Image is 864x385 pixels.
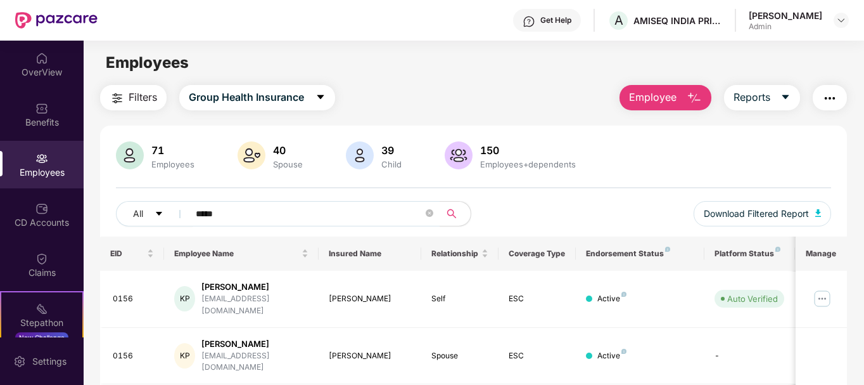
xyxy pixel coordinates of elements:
[836,15,846,25] img: svg+xml;base64,PHN2ZyBpZD0iRHJvcGRvd24tMzJ4MzIiIHhtbG5zPSJodHRwOi8vd3d3LnczLm9yZy8yMDAwL3N2ZyIgd2...
[315,92,326,103] span: caret-down
[421,237,499,271] th: Relationship
[633,15,722,27] div: AMISEQ INDIA PRIVATE LIMITED
[13,355,26,368] img: svg+xml;base64,PHN2ZyBpZD0iU2V0dGluZy0yMHgyMCIgeG1sbnM9Imh0dHA6Ly93d3cudzMub3JnLzIwMDAvc3ZnIiB3aW...
[35,52,48,65] img: svg+xml;base64,PHN2ZyBpZD0iSG9tZSIgeG1sbnM9Imh0dHA6Ly93d3cudzMub3JnLzIwMDAvc3ZnIiB3aWR0aD0iMjAiIG...
[822,91,837,106] img: svg+xml;base64,PHN2ZyB4bWxucz0iaHR0cDovL3d3dy53My5vcmcvMjAwMC9zdmciIHdpZHRoPSIyNCIgaGVpZ2h0PSIyNC...
[100,85,167,110] button: Filters
[201,338,308,350] div: [PERSON_NAME]
[629,89,677,105] span: Employee
[440,209,464,219] span: search
[597,350,626,362] div: Active
[379,144,404,157] div: 39
[100,237,165,271] th: EID
[426,208,433,220] span: close-circle
[29,355,70,368] div: Settings
[174,343,195,369] div: KP
[133,207,143,221] span: All
[426,209,433,217] span: close-circle
[734,89,770,105] span: Reports
[15,332,68,343] div: New Challenge
[727,292,778,305] div: Auto Verified
[724,85,800,110] button: Reportscaret-down
[431,293,488,305] div: Self
[329,350,412,362] div: [PERSON_NAME]
[431,249,479,259] span: Relationship
[189,89,304,105] span: Group Health Insurance
[270,159,305,169] div: Spouse
[174,249,299,259] span: Employee Name
[149,144,197,157] div: 71
[155,209,163,219] span: caret-down
[445,141,473,169] img: svg+xml;base64,PHN2ZyB4bWxucz0iaHR0cDovL3d3dy53My5vcmcvMjAwMC9zdmciIHhtbG5zOnhsaW5rPSJodHRwOi8vd3...
[270,144,305,157] div: 40
[597,293,626,305] div: Active
[715,249,784,259] div: Platform Status
[106,53,189,72] span: Employees
[35,202,48,215] img: svg+xml;base64,PHN2ZyBpZD0iQ0RfQWNjb3VudHMiIGRhdGEtbmFtZT0iQ0QgQWNjb3VudHMiIHhtbG5zPSJodHRwOi8vd3...
[1,316,82,329] div: Stepathon
[319,237,422,271] th: Insured Name
[110,91,125,106] img: svg+xml;base64,PHN2ZyB4bWxucz0iaHR0cDovL3d3dy53My5vcmcvMjAwMC9zdmciIHdpZHRoPSIyNCIgaGVpZ2h0PSIyNC...
[812,289,832,309] img: manageButton
[499,237,576,271] th: Coverage Type
[621,292,626,297] img: svg+xml;base64,PHN2ZyB4bWxucz0iaHR0cDovL3d3dy53My5vcmcvMjAwMC9zdmciIHdpZHRoPSI4IiBoZWlnaHQ9IjgiIH...
[35,102,48,115] img: svg+xml;base64,PHN2ZyBpZD0iQmVuZWZpdHMiIHhtbG5zPSJodHRwOi8vd3d3LnczLm9yZy8yMDAwL3N2ZyIgd2lkdGg9Ij...
[694,201,832,226] button: Download Filtered Report
[201,350,308,374] div: [EMAIL_ADDRESS][DOMAIN_NAME]
[619,85,711,110] button: Employee
[540,15,571,25] div: Get Help
[201,281,308,293] div: [PERSON_NAME]
[780,92,791,103] span: caret-down
[665,247,670,252] img: svg+xml;base64,PHN2ZyB4bWxucz0iaHR0cDovL3d3dy53My5vcmcvMjAwMC9zdmciIHdpZHRoPSI4IiBoZWlnaHQ9IjgiIH...
[238,141,265,169] img: svg+xml;base64,PHN2ZyB4bWxucz0iaHR0cDovL3d3dy53My5vcmcvMjAwMC9zdmciIHhtbG5zOnhsaW5rPSJodHRwOi8vd3...
[174,286,195,311] div: KP
[164,237,319,271] th: Employee Name
[110,249,145,259] span: EID
[113,293,155,305] div: 0156
[116,141,144,169] img: svg+xml;base64,PHN2ZyB4bWxucz0iaHR0cDovL3d3dy53My5vcmcvMjAwMC9zdmciIHhtbG5zOnhsaW5rPSJodHRwOi8vd3...
[440,201,471,226] button: search
[35,303,48,315] img: svg+xml;base64,PHN2ZyB4bWxucz0iaHR0cDovL3d3dy53My5vcmcvMjAwMC9zdmciIHdpZHRoPSIyMSIgaGVpZ2h0PSIyMC...
[749,22,822,32] div: Admin
[431,350,488,362] div: Spouse
[15,12,98,29] img: New Pazcare Logo
[704,328,794,385] td: -
[614,13,623,28] span: A
[149,159,197,169] div: Employees
[749,10,822,22] div: [PERSON_NAME]
[586,249,694,259] div: Endorsement Status
[346,141,374,169] img: svg+xml;base64,PHN2ZyB4bWxucz0iaHR0cDovL3d3dy53My5vcmcvMjAwMC9zdmciIHhtbG5zOnhsaW5rPSJodHRwOi8vd3...
[523,15,535,28] img: svg+xml;base64,PHN2ZyBpZD0iSGVscC0zMngzMiIgeG1sbnM9Imh0dHA6Ly93d3cudzMub3JnLzIwMDAvc3ZnIiB3aWR0aD...
[201,293,308,317] div: [EMAIL_ADDRESS][DOMAIN_NAME]
[687,91,702,106] img: svg+xml;base64,PHN2ZyB4bWxucz0iaHR0cDovL3d3dy53My5vcmcvMjAwMC9zdmciIHhtbG5zOnhsaW5rPSJodHRwOi8vd3...
[113,350,155,362] div: 0156
[815,209,822,217] img: svg+xml;base64,PHN2ZyB4bWxucz0iaHR0cDovL3d3dy53My5vcmcvMjAwMC9zdmciIHhtbG5zOnhsaW5rPSJodHRwOi8vd3...
[478,144,578,157] div: 150
[329,293,412,305] div: [PERSON_NAME]
[796,237,847,271] th: Manage
[704,207,809,221] span: Download Filtered Report
[775,247,780,252] img: svg+xml;base64,PHN2ZyB4bWxucz0iaHR0cDovL3d3dy53My5vcmcvMjAwMC9zdmciIHdpZHRoPSI4IiBoZWlnaHQ9IjgiIH...
[478,159,578,169] div: Employees+dependents
[509,350,566,362] div: ESC
[179,85,335,110] button: Group Health Insurancecaret-down
[35,152,48,165] img: svg+xml;base64,PHN2ZyBpZD0iRW1wbG95ZWVzIiB4bWxucz0iaHR0cDovL3d3dy53My5vcmcvMjAwMC9zdmciIHdpZHRoPS...
[35,252,48,265] img: svg+xml;base64,PHN2ZyBpZD0iQ2xhaW0iIHhtbG5zPSJodHRwOi8vd3d3LnczLm9yZy8yMDAwL3N2ZyIgd2lkdGg9IjIwIi...
[509,293,566,305] div: ESC
[129,89,157,105] span: Filters
[116,201,193,226] button: Allcaret-down
[379,159,404,169] div: Child
[621,349,626,354] img: svg+xml;base64,PHN2ZyB4bWxucz0iaHR0cDovL3d3dy53My5vcmcvMjAwMC9zdmciIHdpZHRoPSI4IiBoZWlnaHQ9IjgiIH...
